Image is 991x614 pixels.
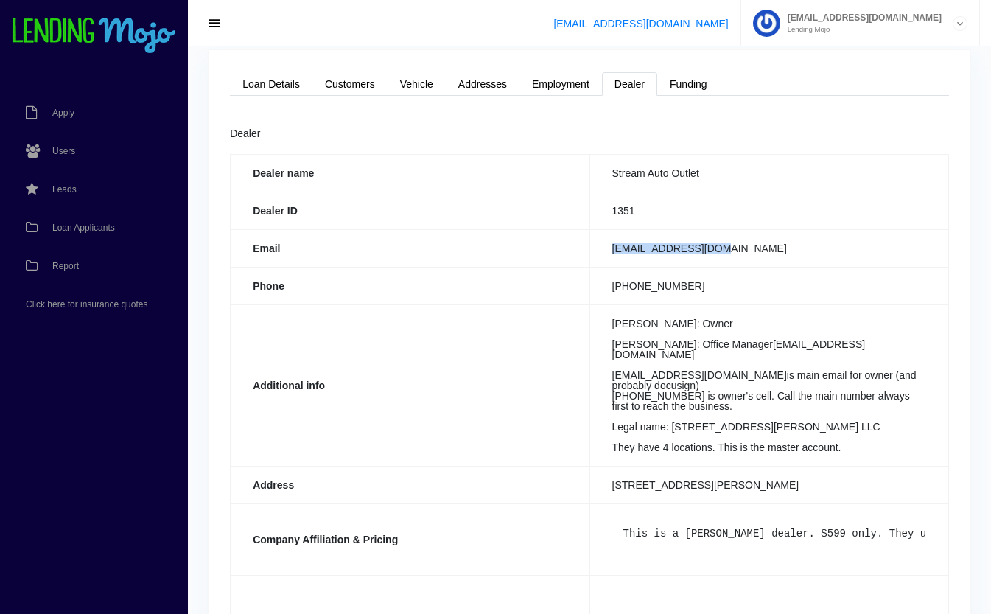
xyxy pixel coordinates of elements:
td: [STREET_ADDRESS][PERSON_NAME] [589,466,948,503]
span: Click here for insurance quotes [26,300,147,309]
th: Dealer name [231,154,589,192]
td: [PERSON_NAME]: Owner [PERSON_NAME]: Office Manager [EMAIL_ADDRESS][DOMAIN_NAME] [EMAIL_ADDRESS][D... [589,304,948,466]
a: Funding [657,72,720,96]
th: Dealer ID [231,192,589,229]
th: Email [231,229,589,267]
span: Apply [52,108,74,117]
pre: This is a [PERSON_NAME] dealer. $599 only. They use Cort's warranty. [612,517,926,550]
th: Additional info [231,304,589,466]
td: Stream Auto Outlet [589,154,948,192]
small: Lending Mojo [780,26,942,33]
a: [EMAIL_ADDRESS][DOMAIN_NAME] [553,18,728,29]
th: Address [231,466,589,503]
td: [PHONE_NUMBER] [589,267,948,304]
div: Dealer [230,125,949,143]
a: Loan Details [230,72,312,96]
span: Report [52,262,79,271]
span: Loan Applicants [52,223,115,232]
img: Profile image [753,10,780,37]
td: 1351 [589,192,948,229]
span: Leads [52,185,77,194]
span: [EMAIL_ADDRESS][DOMAIN_NAME] [780,13,942,22]
a: Vehicle [388,72,446,96]
th: Company Affiliation & Pricing [231,503,589,575]
span: Users [52,147,75,156]
a: Employment [519,72,602,96]
a: Addresses [446,72,519,96]
th: Phone [231,267,589,304]
td: [EMAIL_ADDRESS][DOMAIN_NAME] [589,229,948,267]
a: Customers [312,72,388,96]
img: logo-small.png [11,18,177,55]
a: Dealer [602,72,657,96]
